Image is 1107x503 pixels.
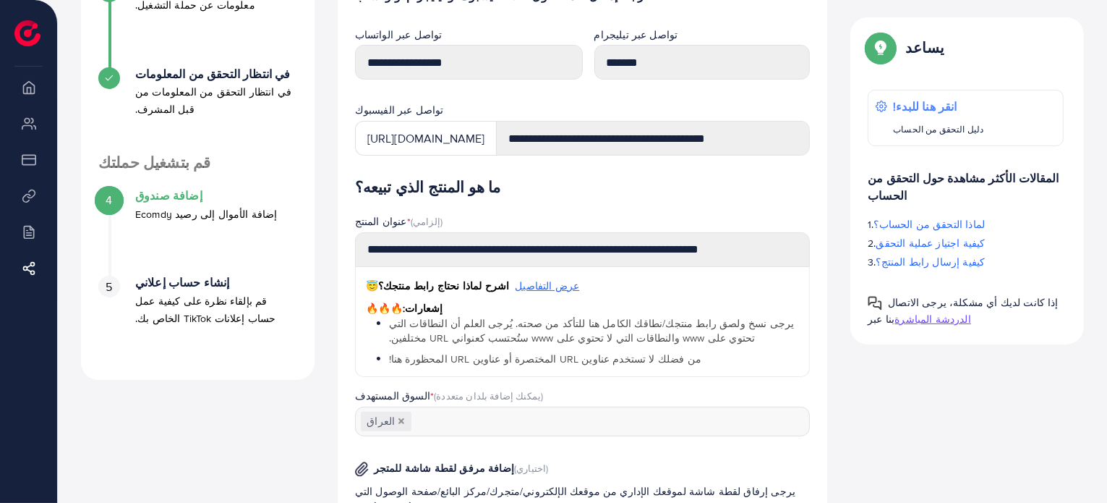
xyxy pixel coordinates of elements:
[355,214,407,229] font: عنوان المنتج
[106,279,112,295] font: 5
[366,279,378,293] font: 😇
[14,20,40,46] img: الشعار
[434,389,543,402] font: (يمكنك إضافة بلدان متعددة)
[135,187,202,203] font: إضافة صندوق
[403,301,443,316] font: إشعارات:
[905,37,944,58] font: يساعد
[876,236,986,250] font: كيفية اجتياز عملية التحقق
[378,279,509,293] font: اشرح لماذا نحتاج رابط منتجك؟
[413,411,791,434] input: البحث عن الخيار
[135,85,291,117] font: في انتظار التحقق من المعلومات من قبل المشرف.
[514,462,548,475] font: (اختياري)
[1046,438,1096,492] iframe: محادثة
[874,217,986,232] font: لماذا التحقق من الحساب؟
[355,177,501,198] font: ما هو المنتج الذي تبيعه؟
[868,255,876,269] font: 3.
[135,66,291,82] font: في انتظار التحقق من المعلومات
[81,67,315,154] li: في انتظار التحقق من المعلومات
[411,215,443,228] font: (إلزامي)
[868,35,894,61] img: دليل النوافذ المنبثقة
[355,28,443,42] font: تواصل عبر الواتساب
[135,294,276,326] font: قم بإلقاء نظرة على كيفية عمل حساب إعلانات TikTok الخاص بك.
[868,236,876,250] font: 2.
[894,312,971,326] font: الدردشة المباشرة
[135,207,278,221] font: إضافة الأموال إلى رصيد Ecomdy
[594,28,678,42] font: تواصل عبر تيليجرام
[893,98,957,114] font: انقر هنا للبدء!
[374,461,514,475] font: إضافة مرفق لقطة شاشة للمتجر
[868,170,1059,203] font: المقالات الأكثر مشاهدة حول التحقق من الحساب
[868,296,882,310] img: دليل النوافذ المنبثقة
[868,295,1059,326] font: إذا كانت لديك أي مشكلة، يرجى الاتصال بنا عبر
[876,255,986,269] font: كيفية إرسال رابط المنتج؟
[893,123,983,135] font: دليل التحقق من الحساب
[106,192,112,208] font: 4
[367,413,395,428] font: العراق
[98,152,210,173] font: قم بتشغيل حملتك
[389,316,795,345] font: يرجى نسخ ولصق رابط منتجك/نطاقك الكامل هنا للتأكد من صحته. يُرجى العلم أن النطاقات التي تحتوي على ...
[355,462,369,477] img: صورة
[81,276,315,363] li: إنشاء حساب إعلاني
[355,103,444,117] font: تواصل عبر الفيسبوك
[135,274,230,290] font: إنشاء حساب إعلاني
[367,130,485,146] font: [URL][DOMAIN_NAME]
[355,389,430,403] font: السوق المستهدف
[355,407,811,436] div: البحث عن الخيار
[366,301,403,316] font: 🔥🔥🔥
[868,217,873,232] font: 1.
[389,352,701,366] font: من فضلك لا تستخدم عناوين URL المختصرة أو عناوين URL المحظورة هنا!
[515,279,579,293] font: عرض التفاصيل
[398,418,405,425] button: إلغاء تحديد العراق
[81,189,315,276] li: إضافة صندوق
